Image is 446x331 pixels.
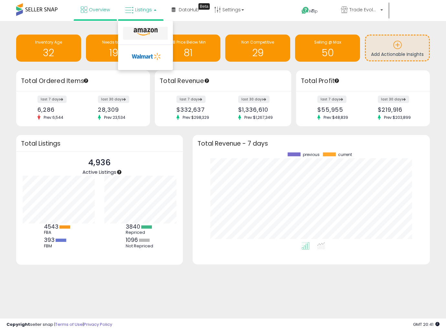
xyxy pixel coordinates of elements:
[156,35,221,62] a: BB Price Below Min 81
[98,106,139,113] div: 28,309
[378,106,419,113] div: $219,916
[197,141,425,146] h3: Total Revenue - 7 days
[241,39,274,45] span: Non Competitive
[296,2,331,21] a: Help
[381,115,414,120] span: Prev: $203,899
[82,169,116,175] span: Active Listings
[126,230,155,235] div: Repriced
[238,106,280,113] div: $1,336,610
[126,223,140,231] b: 3840
[371,51,424,57] span: Add Actionable Insights
[19,47,78,58] h1: 32
[21,77,145,86] h3: Total Ordered Items
[126,236,138,244] b: 1096
[179,6,199,13] span: DataHub
[37,106,78,113] div: 6,286
[295,35,360,62] a: Selling @ Max 50
[176,106,218,113] div: $332,637
[35,39,62,45] span: Inventory Age
[40,115,67,120] span: Prev: 6,544
[176,96,206,103] label: last 7 days
[86,35,151,62] a: Needs to Reprice 1991
[309,8,318,14] span: Help
[204,78,210,84] div: Tooltip anchor
[298,47,357,58] h1: 50
[225,35,290,62] a: Non Competitive 29
[179,115,212,120] span: Prev: $298,329
[238,96,270,103] label: last 30 days
[83,78,89,84] div: Tooltip anchor
[101,115,129,120] span: Prev: 23,534
[82,157,116,169] p: 4,936
[44,243,73,249] div: FBM
[366,36,429,60] a: Add Actionable Insights
[334,78,340,84] div: Tooltip anchor
[338,152,352,157] span: current
[44,230,73,235] div: FBA
[44,236,55,244] b: 393
[89,47,148,58] h1: 1991
[102,39,135,45] span: Needs to Reprice
[320,115,351,120] span: Prev: $48,839
[303,152,320,157] span: previous
[301,6,309,15] i: Get Help
[317,106,358,113] div: $55,955
[37,96,67,103] label: last 7 days
[44,223,58,231] b: 4543
[160,77,286,86] h3: Total Revenue
[16,35,81,62] a: Inventory Age 32
[89,6,110,13] span: Overview
[126,243,155,249] div: Not Repriced
[301,77,425,86] h3: Total Profit
[378,96,409,103] label: last 30 days
[349,6,378,13] span: Trade Evolution US
[317,96,346,103] label: last 7 days
[198,3,210,10] div: Tooltip anchor
[135,6,152,13] span: Listings
[116,169,122,175] div: Tooltip anchor
[228,47,287,58] h1: 29
[170,39,206,45] span: BB Price Below Min
[159,47,218,58] h1: 81
[21,141,178,146] h3: Total Listings
[98,96,129,103] label: last 30 days
[314,39,341,45] span: Selling @ Max
[241,115,276,120] span: Prev: $1,267,349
